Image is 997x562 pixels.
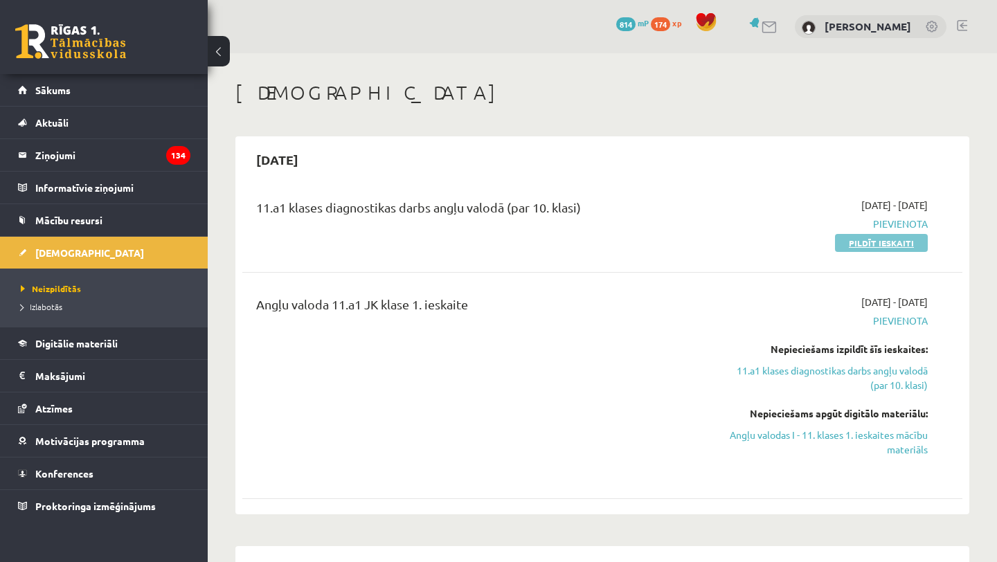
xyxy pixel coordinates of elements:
[235,81,969,105] h1: [DEMOGRAPHIC_DATA]
[18,237,190,269] a: [DEMOGRAPHIC_DATA]
[256,295,697,320] div: Angļu valoda 11.a1 JK klase 1. ieskaite
[15,24,126,59] a: Rīgas 1. Tālmācības vidusskola
[35,402,73,415] span: Atzīmes
[861,198,928,212] span: [DATE] - [DATE]
[35,246,144,259] span: [DEMOGRAPHIC_DATA]
[35,116,69,129] span: Aktuāli
[638,17,649,28] span: mP
[835,234,928,252] a: Pildīt ieskaiti
[825,19,911,33] a: [PERSON_NAME]
[18,107,190,138] a: Aktuāli
[21,283,81,294] span: Neizpildītās
[35,467,93,480] span: Konferences
[21,300,194,313] a: Izlabotās
[35,337,118,350] span: Digitālie materiāli
[21,301,62,312] span: Izlabotās
[35,214,102,226] span: Mācību resursi
[18,392,190,424] a: Atzīmes
[35,139,190,171] legend: Ziņojumi
[18,490,190,522] a: Proktoringa izmēģinājums
[18,172,190,203] a: Informatīvie ziņojumi
[18,74,190,106] a: Sākums
[35,172,190,203] legend: Informatīvie ziņojumi
[718,406,928,421] div: Nepieciešams apgūt digitālo materiālu:
[35,500,156,512] span: Proktoringa izmēģinājums
[616,17,649,28] a: 814 mP
[18,425,190,457] a: Motivācijas programma
[861,295,928,309] span: [DATE] - [DATE]
[166,146,190,165] i: 134
[718,428,928,457] a: Angļu valodas I - 11. klases 1. ieskaites mācību materiāls
[18,204,190,236] a: Mācību resursi
[651,17,670,31] span: 174
[256,198,697,224] div: 11.a1 klases diagnostikas darbs angļu valodā (par 10. klasi)
[35,360,190,392] legend: Maksājumi
[242,143,312,176] h2: [DATE]
[718,314,928,328] span: Pievienota
[35,84,71,96] span: Sākums
[18,360,190,392] a: Maksājumi
[718,217,928,231] span: Pievienota
[651,17,688,28] a: 174 xp
[18,457,190,489] a: Konferences
[672,17,681,28] span: xp
[18,139,190,171] a: Ziņojumi134
[802,21,816,35] img: Aleksandra Gviļova
[21,282,194,295] a: Neizpildītās
[35,435,145,447] span: Motivācijas programma
[718,342,928,356] div: Nepieciešams izpildīt šīs ieskaites:
[718,363,928,392] a: 11.a1 klases diagnostikas darbs angļu valodā (par 10. klasi)
[18,327,190,359] a: Digitālie materiāli
[616,17,636,31] span: 814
